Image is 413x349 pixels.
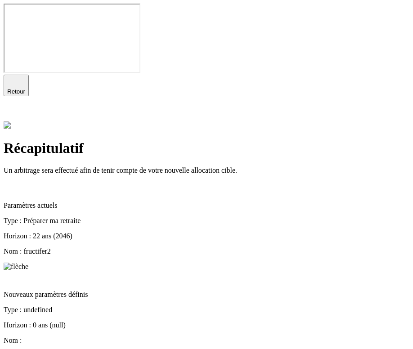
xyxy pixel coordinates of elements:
[4,263,28,271] img: flèche
[4,121,11,129] img: alexis.png
[4,201,409,210] p: Paramètres actuels
[4,217,409,225] p: Type : Préparer ma retraite
[4,232,409,240] p: Horizon : 22 ans (2046)
[4,321,409,329] p: Horizon : 0 ans (null)
[4,75,29,96] button: Retour
[4,336,409,345] p: Nom :
[4,306,409,314] p: Type : undefined
[4,140,409,157] h1: Récapitulatif
[7,88,25,95] span: Retour
[4,166,237,174] span: Un arbitrage sera effectué afin de tenir compte de votre nouvelle allocation cible.
[4,247,409,255] p: Nom : fructifer2
[4,291,409,299] p: Nouveaux paramètres définis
